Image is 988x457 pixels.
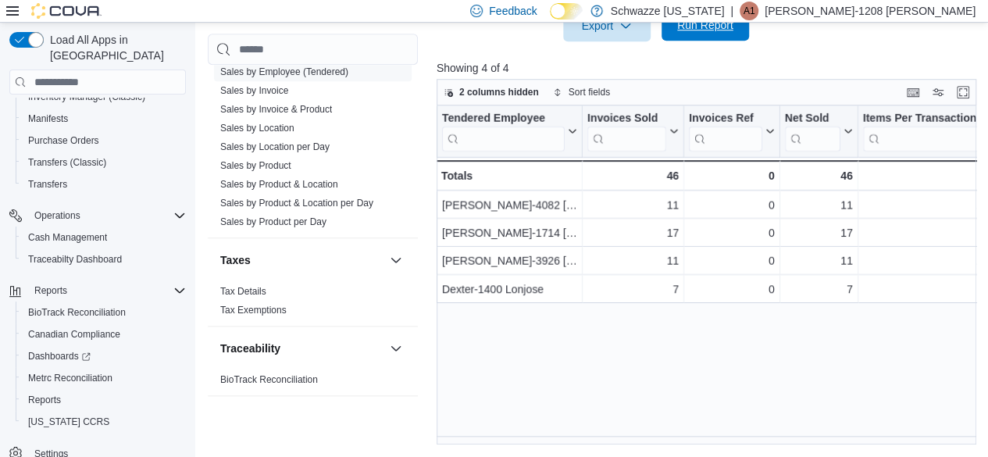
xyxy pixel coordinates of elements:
button: Purchase Orders [16,130,192,152]
div: Net Sold [785,112,840,127]
a: Sales by Invoice [220,85,288,96]
button: Manifests [16,108,192,130]
button: Sort fields [547,83,616,102]
div: Invoices Ref [689,112,762,127]
button: Net Sold [785,112,853,152]
div: Items Per Transaction [863,112,986,127]
span: Transfers [28,178,67,191]
span: Transfers (Classic) [28,156,106,169]
a: Transfers (Classic) [22,153,112,172]
button: Invoices Ref [689,112,774,152]
span: Canadian Compliance [22,325,186,344]
span: Washington CCRS [22,412,186,431]
button: Invoices Sold [587,112,679,152]
span: Reports [28,394,61,406]
button: Transfers (Classic) [16,152,192,173]
span: Sales by Employee (Tendered) [220,66,348,78]
span: [US_STATE] CCRS [28,416,109,428]
span: Transfers (Classic) [22,153,186,172]
h3: Traceability [220,341,280,356]
button: Enter fullscreen [954,83,972,102]
div: Arthur-1208 Emsley [740,2,758,20]
a: Purchase Orders [22,131,105,150]
a: Tax Details [220,286,266,297]
div: [PERSON_NAME]-3926 [PERSON_NAME] [442,252,577,270]
span: Canadian Compliance [28,328,120,341]
span: Operations [34,209,80,222]
a: BioTrack Reconciliation [22,303,132,322]
a: Transfers [22,175,73,194]
div: 7 [587,280,679,298]
div: 0 [689,195,774,214]
a: Sales by Invoice & Product [220,104,332,115]
button: [US_STATE] CCRS [16,411,192,433]
div: 17 [785,223,853,242]
p: Schwazze [US_STATE] [611,2,725,20]
a: Canadian Compliance [22,325,127,344]
span: Sales by Product [220,159,291,172]
div: 46 [587,166,679,185]
span: Dashboards [22,347,186,366]
a: Sales by Location [220,123,294,134]
p: [PERSON_NAME]-1208 [PERSON_NAME] [765,2,976,20]
span: BioTrack Reconciliation [28,306,126,319]
img: Cova [31,3,102,19]
div: 0 [689,166,774,185]
button: Taxes [387,251,405,270]
span: Purchase Orders [28,134,99,147]
div: 17 [587,223,679,242]
a: Manifests [22,109,74,128]
div: [PERSON_NAME]-1714 [PERSON_NAME] [442,223,577,242]
div: Items Per Transaction [863,112,986,152]
h3: Taxes [220,252,251,268]
span: BioTrack Reconciliation [22,303,186,322]
button: Tendered Employee [442,112,577,152]
button: Display options [929,83,947,102]
button: Cash Management [16,227,192,248]
span: Reports [28,281,186,300]
a: Sales by Product & Location [220,179,338,190]
div: 11 [785,252,853,270]
div: Totals [441,166,577,185]
button: Traceabilty Dashboard [16,248,192,270]
span: Sales by Product per Day [220,216,326,228]
a: Sales by Product [220,160,291,171]
div: 7 [785,280,853,298]
span: Cash Management [28,231,107,244]
div: [PERSON_NAME]-4082 [PERSON_NAME] [442,195,577,214]
div: Traceability [208,370,418,395]
a: Sales by Product & Location per Day [220,198,373,209]
a: Traceabilty Dashboard [22,250,128,269]
button: Transfers [16,173,192,195]
span: Sales by Location per Day [220,141,330,153]
div: Invoices Sold [587,112,666,152]
span: Transfers [22,175,186,194]
a: Reports [22,391,67,409]
div: Tendered Employee [442,112,565,152]
input: Dark Mode [550,3,583,20]
span: Purchase Orders [22,131,186,150]
span: Manifests [28,112,68,125]
span: Feedback [489,3,537,19]
div: Dexter-1400 Lonjose [442,280,577,298]
a: Sales by Product per Day [220,216,326,227]
span: 2 columns hidden [459,86,539,98]
span: Load All Apps in [GEOGRAPHIC_DATA] [44,32,186,63]
div: 0 [689,252,774,270]
button: Taxes [220,252,383,268]
span: Sales by Invoice [220,84,288,97]
div: Invoices Sold [587,112,666,127]
span: Metrc Reconciliation [28,372,112,384]
div: 11 [785,195,853,214]
button: 2 columns hidden [437,83,545,102]
p: Showing 4 of 4 [437,60,982,76]
span: Sales by Product & Location per Day [220,197,373,209]
button: Operations [28,206,87,225]
button: Reports [3,280,192,302]
button: BioTrack Reconciliation [16,302,192,323]
button: Traceability [220,341,383,356]
a: Sales by Location per Day [220,141,330,152]
a: [US_STATE] CCRS [22,412,116,431]
span: Cash Management [22,228,186,247]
